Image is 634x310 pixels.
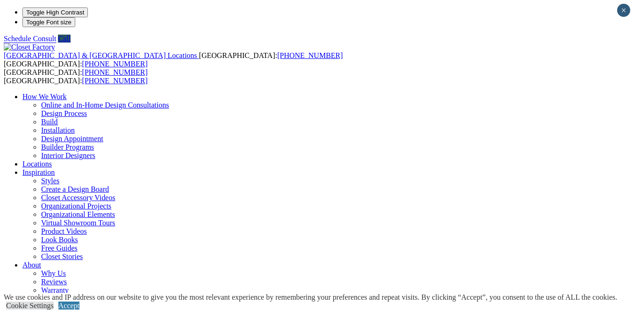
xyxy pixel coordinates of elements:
[6,302,54,310] a: Cookie Settings
[4,68,148,85] span: [GEOGRAPHIC_DATA]: [GEOGRAPHIC_DATA]:
[22,168,55,176] a: Inspiration
[26,9,84,16] span: Toggle High Contrast
[4,293,617,302] div: We use cookies and IP address on our website to give you the most relevant experience by remember...
[41,177,59,185] a: Styles
[22,17,75,27] button: Toggle Font size
[41,126,75,134] a: Installation
[41,185,109,193] a: Create a Design Board
[41,194,115,202] a: Closet Accessory Videos
[22,261,41,269] a: About
[617,4,630,17] button: Close
[4,35,56,43] a: Schedule Consult
[41,143,94,151] a: Builder Programs
[4,51,343,68] span: [GEOGRAPHIC_DATA]: [GEOGRAPHIC_DATA]:
[41,210,115,218] a: Organizational Elements
[41,286,69,294] a: Warranty
[41,101,169,109] a: Online and In-Home Design Consultations
[82,68,148,76] a: [PHONE_NUMBER]
[22,160,52,168] a: Locations
[4,43,55,51] img: Closet Factory
[26,19,71,26] span: Toggle Font size
[41,118,58,126] a: Build
[58,302,79,310] a: Accept
[82,77,148,85] a: [PHONE_NUMBER]
[4,51,197,59] span: [GEOGRAPHIC_DATA] & [GEOGRAPHIC_DATA] Locations
[41,278,67,286] a: Reviews
[58,35,71,43] a: Call
[22,93,67,101] a: How We Work
[41,269,66,277] a: Why Us
[22,7,88,17] button: Toggle High Contrast
[41,109,87,117] a: Design Process
[41,244,78,252] a: Free Guides
[41,252,83,260] a: Closet Stories
[41,135,103,143] a: Design Appointment
[277,51,342,59] a: [PHONE_NUMBER]
[41,219,115,227] a: Virtual Showroom Tours
[41,236,78,244] a: Look Books
[4,51,199,59] a: [GEOGRAPHIC_DATA] & [GEOGRAPHIC_DATA] Locations
[41,227,87,235] a: Product Videos
[41,202,111,210] a: Organizational Projects
[82,60,148,68] a: [PHONE_NUMBER]
[41,151,95,159] a: Interior Designers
